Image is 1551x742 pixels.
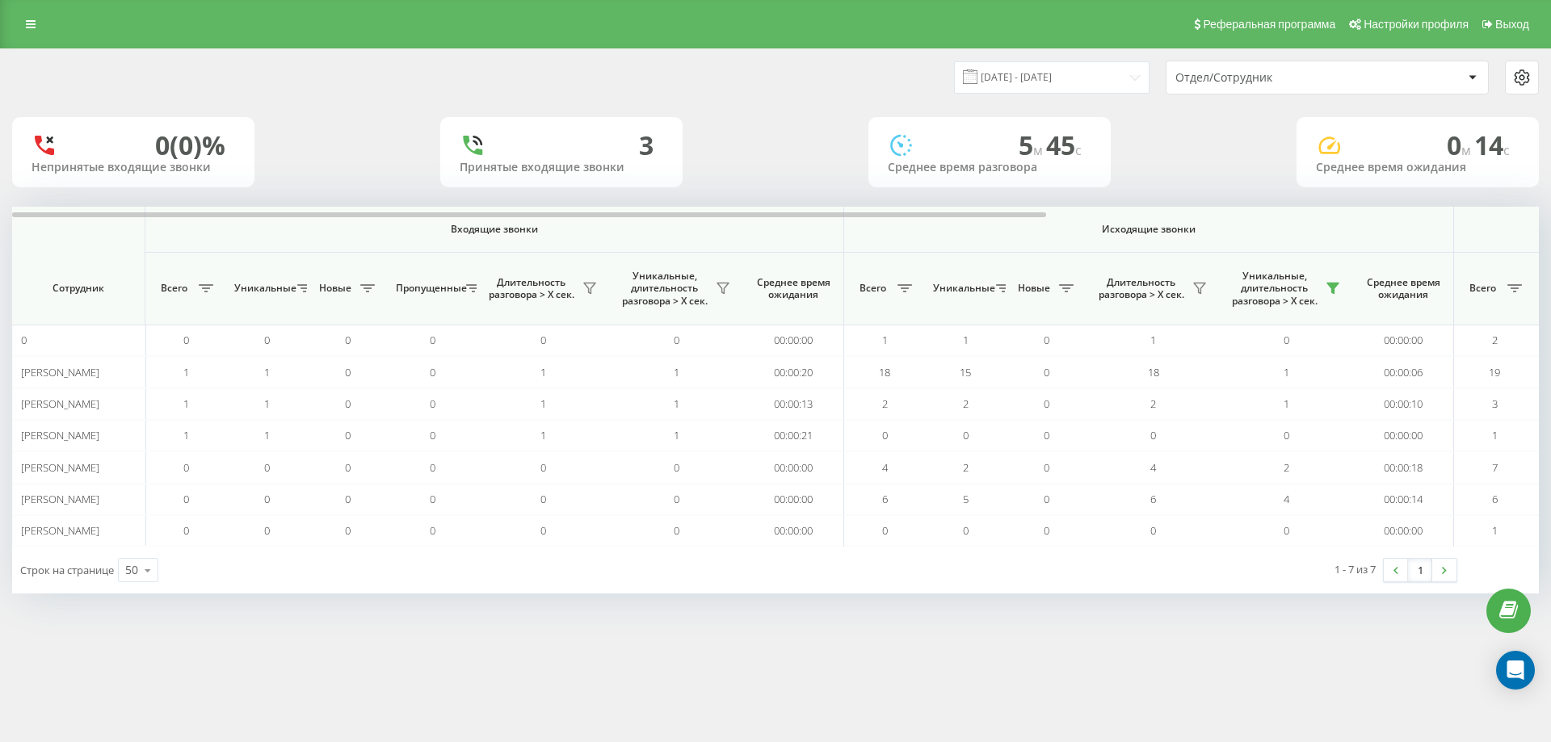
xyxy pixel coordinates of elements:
td: 00:00:06 [1353,356,1454,388]
div: Среднее время разговора [888,161,1091,174]
span: 2 [963,460,969,475]
td: 00:00:00 [743,451,844,483]
span: 6 [1150,492,1156,506]
span: 0 [264,460,270,475]
span: Сотрудник [26,282,131,295]
span: 1 [674,365,679,379]
span: 0 [345,428,351,442]
span: Среднее время ожидания [755,276,831,301]
span: Всего [153,282,194,295]
span: 0 [540,492,546,506]
span: 0 [430,492,435,506]
td: 00:00:00 [1353,325,1454,356]
td: 00:00:00 [743,325,844,356]
span: 0 [183,492,189,506]
span: Новые [1014,282,1054,295]
span: Входящие звонки [187,223,801,236]
span: 0 [540,333,546,347]
div: Отдел/Сотрудник [1175,71,1368,85]
span: 0 [430,428,435,442]
span: [PERSON_NAME] [21,396,99,411]
span: Уникальные [234,282,292,295]
td: 00:00:18 [1353,451,1454,483]
span: 0 [1044,333,1049,347]
div: Open Intercom Messenger [1496,651,1535,690]
span: 0 [345,333,351,347]
span: 1 [1492,428,1498,442]
span: Пропущенные [396,282,461,295]
span: 0 [430,396,435,411]
span: 0 [430,333,435,347]
span: 0 [430,460,435,475]
span: 19 [1489,365,1500,379]
span: 2 [1492,333,1498,347]
span: 0 [674,333,679,347]
span: 3 [1492,396,1498,411]
span: [PERSON_NAME] [21,523,99,538]
span: Выход [1495,18,1529,31]
div: Принятые входящие звонки [460,161,663,174]
td: 00:00:00 [743,484,844,515]
span: 0 [674,460,679,475]
span: 0 [430,365,435,379]
span: Настройки профиля [1364,18,1469,31]
span: 0 [1447,128,1474,162]
span: 5 [963,492,969,506]
span: 18 [879,365,890,379]
span: 0 [1150,523,1156,538]
span: 6 [1492,492,1498,506]
span: [PERSON_NAME] [21,492,99,506]
span: 1 [264,428,270,442]
span: 4 [1150,460,1156,475]
span: 4 [882,460,888,475]
span: 18 [1148,365,1159,379]
span: Длительность разговора > Х сек. [1095,276,1187,301]
span: 0 [1044,365,1049,379]
span: 0 [1284,333,1289,347]
span: 0 [1044,492,1049,506]
span: [PERSON_NAME] [21,428,99,442]
span: 1 [540,365,546,379]
td: 00:00:21 [743,420,844,451]
span: Всего [1462,282,1503,295]
span: Уникальные [933,282,991,295]
span: 0 [1044,396,1049,411]
td: 00:00:00 [1353,515,1454,547]
span: Исходящие звонки [882,223,1416,236]
span: 45 [1046,128,1082,162]
span: 1 [183,365,189,379]
span: 4 [1284,492,1289,506]
div: 0 (0)% [155,130,225,161]
span: Реферальная программа [1203,18,1335,31]
span: 0 [264,492,270,506]
span: Среднее время ожидания [1365,276,1441,301]
span: 7 [1492,460,1498,475]
span: 0 [674,492,679,506]
td: 00:00:00 [743,515,844,547]
span: м [1461,141,1474,159]
span: [PERSON_NAME] [21,365,99,379]
span: 0 [1044,523,1049,538]
td: 00:00:14 [1353,484,1454,515]
span: 0 [1150,428,1156,442]
span: 1 [674,428,679,442]
div: Непринятые входящие звонки [32,161,235,174]
span: 0 [345,523,351,538]
span: 2 [1150,396,1156,411]
a: 1 [1408,559,1432,581]
span: 0 [430,523,435,538]
span: 0 [345,460,351,475]
div: 3 [639,130,654,161]
span: 1 [1284,365,1289,379]
span: Длительность разговора > Х сек. [485,276,578,301]
span: 1 [882,333,888,347]
span: 0 [264,333,270,347]
span: 15 [960,365,971,379]
span: 0 [345,365,351,379]
span: 1 [183,396,189,411]
span: Всего [852,282,893,295]
div: Среднее время ожидания [1316,161,1519,174]
span: c [1503,141,1510,159]
td: 00:00:10 [1353,388,1454,420]
span: 0 [1284,428,1289,442]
